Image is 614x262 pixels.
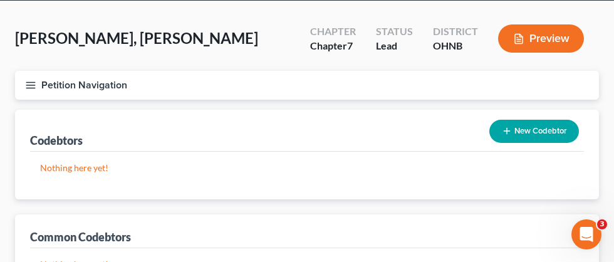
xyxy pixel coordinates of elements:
[376,24,413,39] div: Status
[433,24,478,39] div: District
[15,71,599,100] button: Petition Navigation
[489,120,579,143] button: New Codebtor
[310,24,356,39] div: Chapter
[15,29,258,47] span: [PERSON_NAME], [PERSON_NAME]
[571,219,601,249] iframe: Intercom live chat
[347,39,353,51] span: 7
[376,39,413,53] div: Lead
[30,133,83,148] div: Codebtors
[30,229,131,244] div: Common Codebtors
[433,39,478,53] div: OHNB
[498,24,584,53] button: Preview
[597,219,607,229] span: 3
[310,39,356,53] div: Chapter
[40,162,574,174] p: Nothing here yet!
